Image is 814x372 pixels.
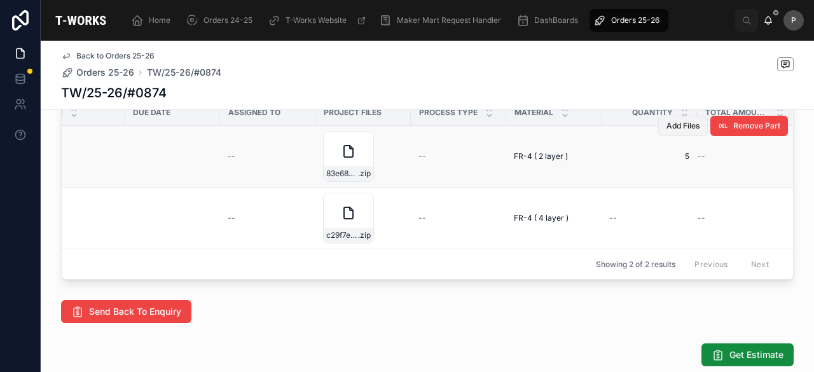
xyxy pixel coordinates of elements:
a: DashBoards [513,9,587,32]
span: Maker Mart Request Handler [397,15,501,25]
span: -- [228,151,235,162]
h1: TW/25-26/#0874 [61,84,167,102]
span: -- [418,213,426,223]
span: FR-4 ( 2 layer ) [514,151,568,162]
span: -- [418,151,426,162]
a: Orders 24-25 [182,9,261,32]
img: App logo [51,10,111,31]
button: Get Estimate [701,343,794,366]
span: Material [514,107,553,118]
span: .zip [358,230,371,240]
span: FR-4 ( 4 layer ) [514,213,569,223]
span: Back to Orders 25-26 [76,51,155,61]
span: Process Type [419,107,478,118]
span: Showing 2 of 2 results [596,259,675,270]
span: -- [698,151,705,162]
span: -- [228,213,235,223]
button: Remove Part [710,116,788,136]
span: 5 [609,151,689,162]
span: 83e68d4d-ce2e-47e1-8f3b-e15a7ee6b0db-Geber-1 [326,169,358,179]
span: DashBoards [534,15,578,25]
span: Due Date [133,107,170,118]
span: T-Works Website [286,15,347,25]
a: Maker Mart Request Handler [375,9,510,32]
span: Get Estimate [729,348,783,361]
span: Home [149,15,170,25]
a: Back to Orders 25-26 [61,51,155,61]
span: -- [609,213,617,223]
span: c29f7e8c-b7d5-43a6-8317-306af6bc92fb-Geber-2-(1) [326,230,358,240]
a: T-Works Website [264,9,373,32]
a: Orders 25-26 [590,9,668,32]
span: Remove Part [733,121,780,131]
span: Orders 24-25 [203,15,252,25]
span: Orders 25-26 [76,66,134,79]
span: Add Files [666,121,700,131]
span: -- [698,213,705,223]
span: .zip [358,169,371,179]
a: Orders 25-26 [61,66,134,79]
span: Project Files [324,107,382,118]
span: Orders 25-26 [611,15,659,25]
span: Assigned To [228,107,280,118]
a: TW/25-26/#0874 [147,66,221,79]
span: Quantity [632,107,673,118]
button: Add Files [658,116,708,136]
span: Send Back To Enquiry [89,305,181,318]
span: P [791,15,796,25]
div: scrollable content [121,6,735,34]
button: Send Back To Enquiry [61,300,191,323]
a: Home [127,9,179,32]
